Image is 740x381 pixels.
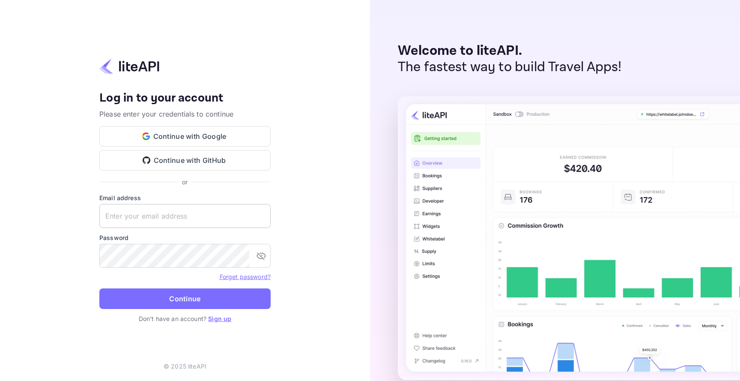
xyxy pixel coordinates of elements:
img: liteapi [99,58,159,75]
p: Please enter your credentials to continue [99,109,271,119]
p: Don't have an account? [99,314,271,323]
p: The fastest way to build Travel Apps! [398,59,622,75]
button: Continue with Google [99,126,271,147]
label: Email address [99,193,271,202]
button: Continue [99,288,271,309]
p: Welcome to liteAPI. [398,43,622,59]
a: Forget password? [220,273,271,280]
a: Forget password? [220,272,271,281]
a: Sign up [208,315,231,322]
button: Continue with GitHub [99,150,271,171]
h4: Log in to your account [99,91,271,106]
p: or [182,177,188,186]
button: toggle password visibility [253,247,270,264]
label: Password [99,233,271,242]
p: © 2025 liteAPI [164,362,206,371]
input: Enter your email address [99,204,271,228]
